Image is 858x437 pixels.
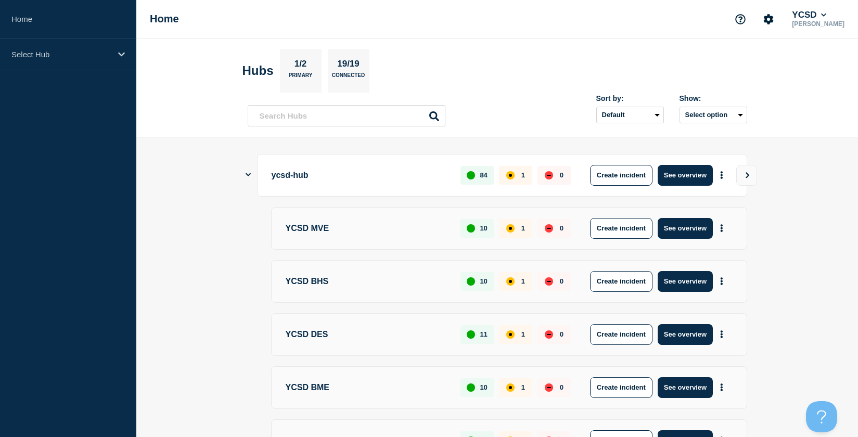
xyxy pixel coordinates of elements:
[680,107,747,123] button: Select option
[545,330,553,339] div: down
[560,171,564,179] p: 0
[290,59,311,72] p: 1/2
[680,94,747,102] div: Show:
[521,171,525,179] p: 1
[758,8,779,30] button: Account settings
[790,10,828,20] button: YCSD
[560,330,564,338] p: 0
[545,224,553,233] div: down
[480,277,487,285] p: 10
[790,20,847,28] p: [PERSON_NAME]
[521,383,525,391] p: 1
[658,218,713,239] button: See overview
[545,277,553,286] div: down
[729,8,751,30] button: Support
[658,271,713,292] button: See overview
[596,94,664,102] div: Sort by:
[467,277,475,286] div: up
[286,377,449,398] p: YCSD BME
[506,277,515,286] div: affected
[590,165,652,186] button: Create incident
[272,165,449,186] p: ycsd-hub
[545,171,553,179] div: down
[658,165,713,186] button: See overview
[545,383,553,392] div: down
[286,271,449,292] p: YCSD BHS
[246,171,251,179] button: Show Connected Hubs
[590,271,652,292] button: Create incident
[506,171,515,179] div: affected
[715,378,728,397] button: More actions
[715,272,728,291] button: More actions
[150,13,179,25] h1: Home
[242,63,274,78] h2: Hubs
[590,324,652,345] button: Create incident
[590,218,652,239] button: Create incident
[11,50,111,59] p: Select Hub
[736,165,757,186] button: View
[480,330,487,338] p: 11
[806,401,837,432] iframe: Help Scout Beacon - Open
[590,377,652,398] button: Create incident
[715,165,728,185] button: More actions
[467,383,475,392] div: up
[480,383,487,391] p: 10
[658,324,713,345] button: See overview
[506,383,515,392] div: affected
[480,171,487,179] p: 84
[286,218,449,239] p: YCSD MVE
[467,330,475,339] div: up
[560,277,564,285] p: 0
[658,377,713,398] button: See overview
[560,383,564,391] p: 0
[596,107,664,123] select: Sort by
[560,224,564,232] p: 0
[506,224,515,233] div: affected
[289,72,313,83] p: Primary
[715,325,728,344] button: More actions
[521,224,525,232] p: 1
[248,105,445,126] input: Search Hubs
[286,324,449,345] p: YCSD DES
[521,277,525,285] p: 1
[332,72,365,83] p: Connected
[334,59,364,72] p: 19/19
[480,224,487,232] p: 10
[521,330,525,338] p: 1
[715,219,728,238] button: More actions
[506,330,515,339] div: affected
[467,171,475,179] div: up
[467,224,475,233] div: up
